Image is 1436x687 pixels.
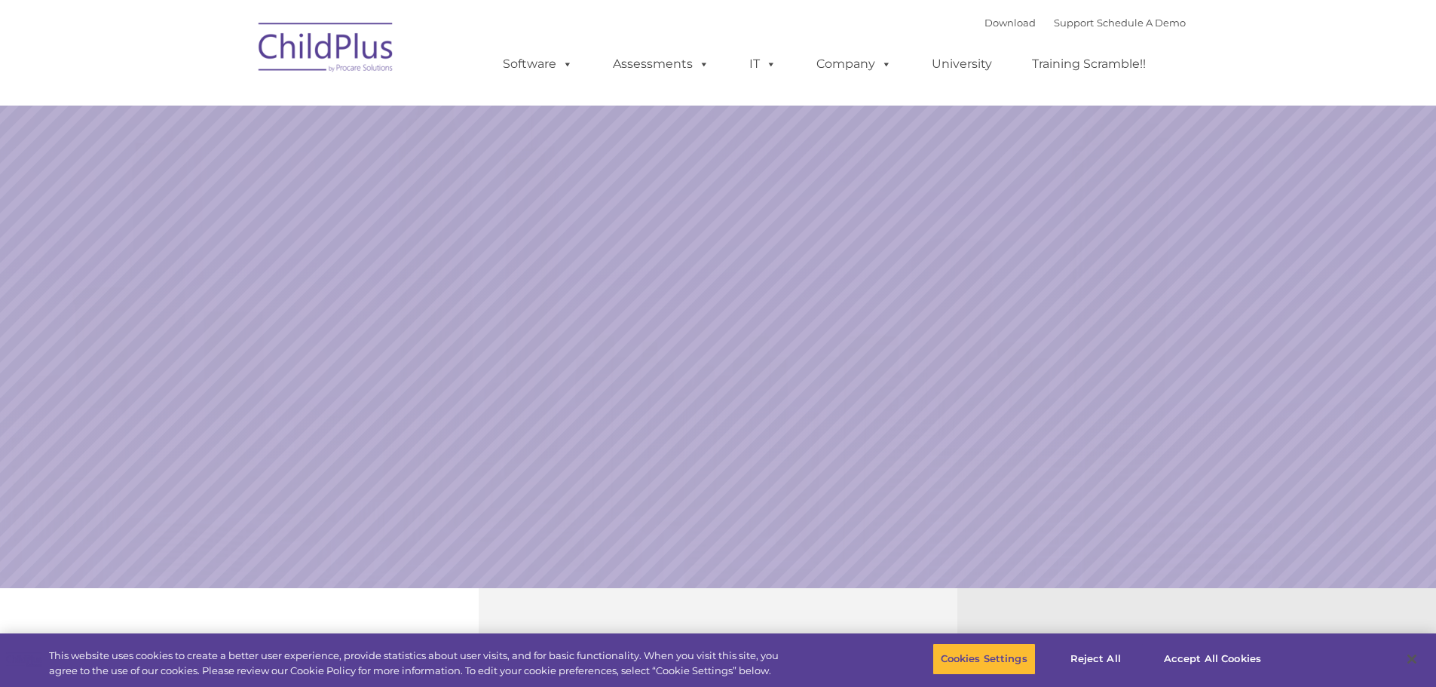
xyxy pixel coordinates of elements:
img: ChildPlus by Procare Solutions [251,12,402,87]
button: Cookies Settings [932,643,1036,675]
a: Learn More [976,428,1215,492]
a: Assessments [598,49,724,79]
a: IT [734,49,791,79]
a: Schedule A Demo [1097,17,1186,29]
button: Close [1395,643,1428,676]
a: Training Scramble!! [1017,49,1161,79]
a: Support [1054,17,1094,29]
div: This website uses cookies to create a better user experience, provide statistics about user visit... [49,649,790,678]
font: | [984,17,1186,29]
button: Reject All [1049,643,1143,675]
a: Download [984,17,1036,29]
a: Company [801,49,907,79]
a: University [917,49,1007,79]
button: Accept All Cookies [1156,643,1269,675]
a: Software [488,49,588,79]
